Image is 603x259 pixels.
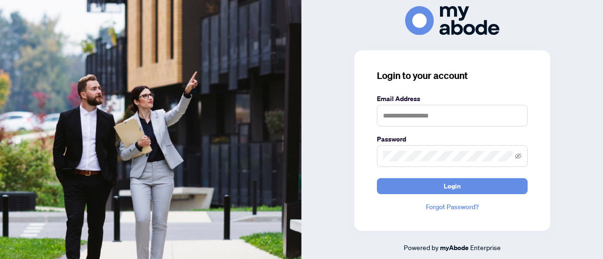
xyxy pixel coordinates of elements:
label: Password [377,134,528,144]
label: Email Address [377,94,528,104]
h3: Login to your account [377,69,528,82]
span: Enterprise [470,243,501,251]
img: ma-logo [405,6,499,35]
span: Login [444,179,461,194]
span: eye-invisible [515,153,522,159]
span: Powered by [404,243,439,251]
button: Login [377,178,528,194]
a: myAbode [440,243,469,253]
a: Forgot Password? [377,202,528,212]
